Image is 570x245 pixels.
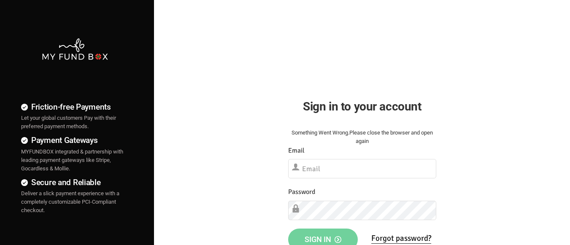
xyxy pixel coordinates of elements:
[371,233,431,244] a: Forgot password?
[21,148,123,172] span: MYFUNDBOX integrated & partnership with leading payment gateways like Stripe, Gocardless & Mollie.
[288,129,436,145] div: Something Went Wrong.Please close the browser and open again
[288,97,436,116] h2: Sign in to your account
[21,115,116,129] span: Let your global customers Pay with their preferred payment methods.
[41,38,109,61] img: mfbwhite.png
[288,159,436,178] input: Email
[305,235,341,244] span: Sign in
[21,134,129,146] h4: Payment Gateways
[21,101,129,113] h4: Friction-free Payments
[288,145,305,156] label: Email
[288,187,315,197] label: Password
[21,176,129,188] h4: Secure and Reliable
[21,190,119,213] span: Deliver a slick payment experience with a completely customizable PCI-Compliant checkout.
